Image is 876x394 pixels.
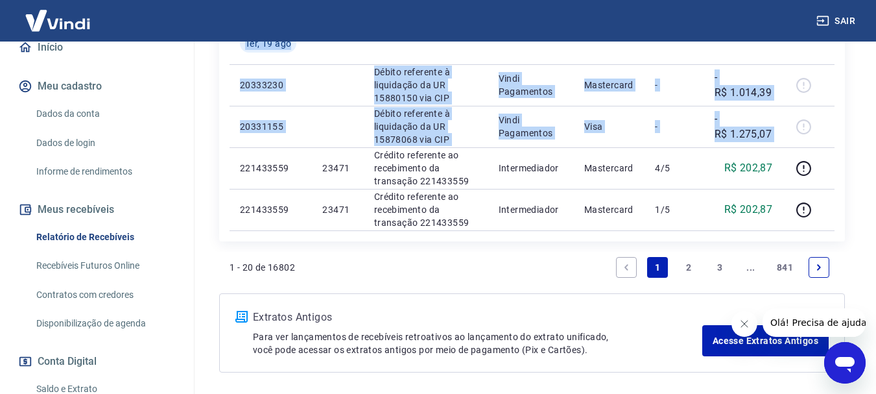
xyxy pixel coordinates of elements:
[702,325,829,356] a: Acesse Extratos Antigos
[253,310,702,325] p: Extratos Antigos
[8,9,109,19] span: Olá! Precisa de ajuda?
[322,162,353,175] p: 23471
[374,66,478,105] p: Débito referente à liquidação da UR 15880150 via CIP
[499,72,563,98] p: Vindi Pagamentos
[814,9,860,33] button: Sair
[655,162,693,175] p: 4/5
[584,203,635,216] p: Mastercard
[715,69,773,101] p: -R$ 1.014,39
[322,203,353,216] p: 23471
[724,160,773,176] p: R$ 202,87
[240,162,302,175] p: 221433559
[611,252,835,283] ul: Pagination
[647,257,668,278] a: Page 1 is your current page
[763,308,866,337] iframe: Mensagem da empresa
[16,33,178,62] a: Início
[245,37,291,50] span: Ter, 19 ago
[772,257,798,278] a: Page 841
[715,111,773,142] p: -R$ 1.275,07
[31,158,178,185] a: Informe de rendimentos
[31,252,178,279] a: Recebíveis Futuros Online
[655,203,693,216] p: 1/5
[16,347,178,376] button: Conta Digital
[16,72,178,101] button: Meu cadastro
[499,162,563,175] p: Intermediador
[655,120,693,133] p: -
[374,107,478,146] p: Débito referente à liquidação da UR 15878068 via CIP
[584,79,635,92] p: Mastercard
[16,195,178,224] button: Meus recebíveis
[709,257,730,278] a: Page 3
[230,261,295,274] p: 1 - 20 de 16802
[31,130,178,156] a: Dados de login
[31,310,178,337] a: Disponibilização de agenda
[678,257,699,278] a: Page 2
[731,311,757,337] iframe: Fechar mensagem
[724,202,773,217] p: R$ 202,87
[235,311,248,323] img: ícone
[809,257,829,278] a: Next page
[824,342,866,384] iframe: Botão para abrir a janela de mensagens
[16,1,100,40] img: Vindi
[374,149,478,188] p: Crédito referente ao recebimento da transação 221433559
[584,162,635,175] p: Mastercard
[253,330,702,356] p: Para ver lançamentos de recebíveis retroativos ao lançamento do extrato unificado, você pode aces...
[31,224,178,251] a: Relatório de Recebíveis
[584,120,635,133] p: Visa
[655,79,693,92] p: -
[240,120,302,133] p: 20331155
[31,282,178,308] a: Contratos com credores
[616,257,637,278] a: Previous page
[240,203,302,216] p: 221433559
[31,101,178,127] a: Dados da conta
[740,257,761,278] a: Jump forward
[499,203,563,216] p: Intermediador
[240,79,302,92] p: 20333230
[499,114,563,140] p: Vindi Pagamentos
[374,190,478,229] p: Crédito referente ao recebimento da transação 221433559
